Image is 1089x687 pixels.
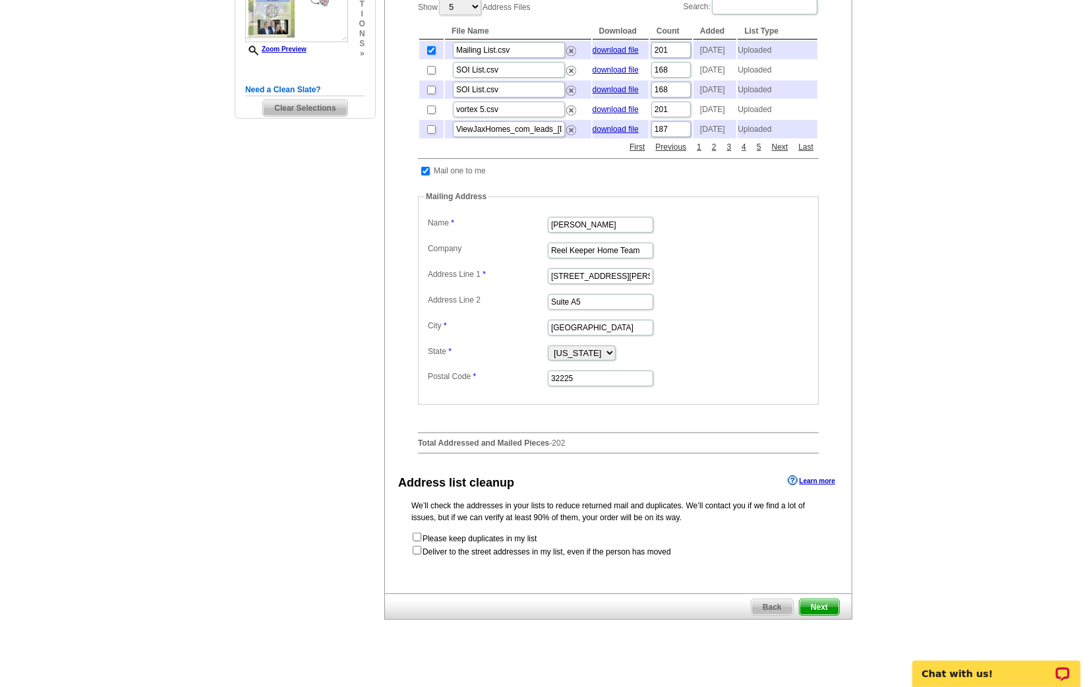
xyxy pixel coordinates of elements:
h5: Need a Clean Slate? [245,84,365,96]
span: i [359,9,365,19]
a: Remove this list [566,103,576,112]
th: Count [650,23,692,40]
a: Previous [653,141,690,153]
a: 2 [709,141,720,153]
span: 202 [552,438,565,448]
img: delete.png [566,66,576,76]
label: City [428,320,546,332]
a: 3 [724,141,735,153]
td: Uploaded [738,61,817,79]
label: Address Line 1 [428,268,546,280]
th: File Name [445,23,591,40]
td: Uploaded [738,80,817,99]
td: [DATE] [693,120,736,138]
span: Back [751,599,793,615]
a: download file [593,125,639,134]
img: delete.png [566,86,576,96]
a: Remove this list [566,123,576,132]
a: Learn more [788,475,835,486]
a: Last [795,141,817,153]
a: download file [593,105,639,114]
a: 5 [753,141,765,153]
a: Back [751,599,794,616]
td: Uploaded [738,120,817,138]
img: delete.png [566,125,576,135]
a: Remove this list [566,83,576,92]
a: Next [769,141,792,153]
span: s [359,39,365,49]
p: We’ll check the addresses in your lists to reduce returned mail and duplicates. We’ll contact you... [411,500,825,523]
legend: Mailing Address [425,191,488,202]
strong: Total Addressed and Mailed Pieces [418,438,549,448]
th: List Type [738,23,817,40]
th: Added [693,23,736,40]
td: [DATE] [693,100,736,119]
label: Company [428,243,546,254]
td: Uploaded [738,41,817,59]
label: Postal Code [428,371,546,382]
form: Please keep duplicates in my list Deliver to the street addresses in my list, even if the person ... [411,531,825,558]
span: Clear Selections [263,100,347,116]
td: [DATE] [693,61,736,79]
span: o [359,19,365,29]
a: Remove this list [566,63,576,73]
th: Download [593,23,649,40]
img: delete.png [566,46,576,56]
td: Uploaded [738,100,817,119]
span: » [359,49,365,59]
td: Mail one to me [433,164,486,177]
a: download file [593,85,639,94]
a: download file [593,65,639,75]
span: n [359,29,365,39]
a: Remove this list [566,44,576,53]
div: Address list cleanup [398,474,514,492]
iframe: LiveChat chat widget [904,645,1089,687]
td: [DATE] [693,80,736,99]
a: First [626,141,648,153]
label: Name [428,217,546,229]
label: Address Line 2 [428,294,546,306]
td: [DATE] [693,41,736,59]
a: Zoom Preview [245,45,307,53]
a: 4 [738,141,750,153]
a: download file [593,45,639,55]
label: State [428,345,546,357]
span: Next [800,599,839,615]
img: delete.png [566,105,576,115]
a: 1 [693,141,705,153]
